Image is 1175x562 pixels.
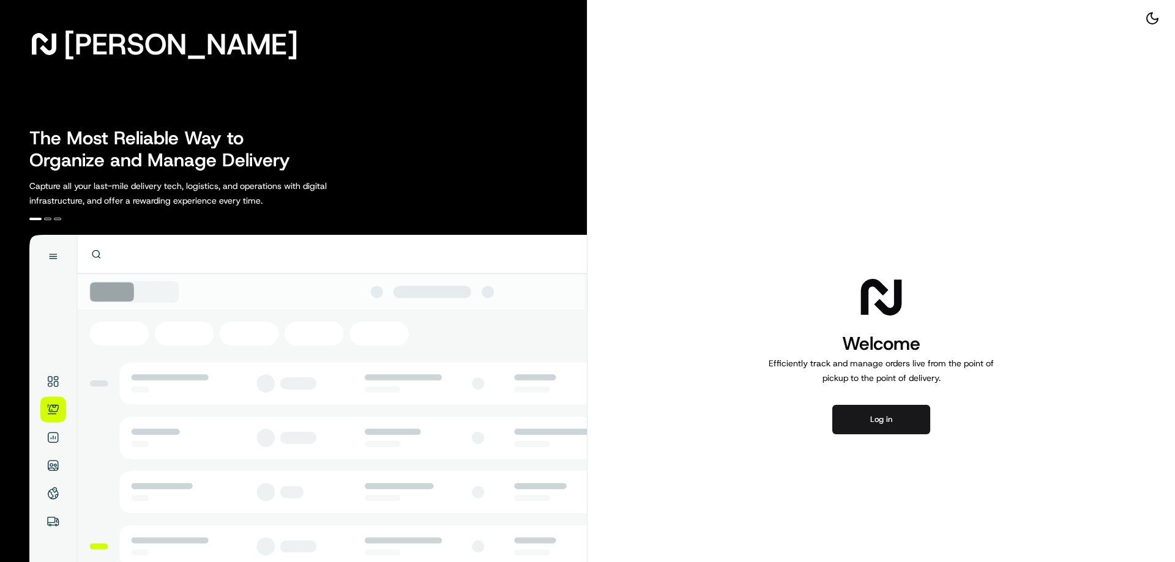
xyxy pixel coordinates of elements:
span: [PERSON_NAME] [64,32,298,56]
p: Efficiently track and manage orders live from the point of pickup to the point of delivery. [764,356,999,385]
h1: Welcome [764,331,999,356]
button: Log in [832,405,930,434]
h2: The Most Reliable Way to Organize and Manage Delivery [29,127,304,171]
p: Capture all your last-mile delivery tech, logistics, and operations with digital infrastructure, ... [29,179,382,208]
